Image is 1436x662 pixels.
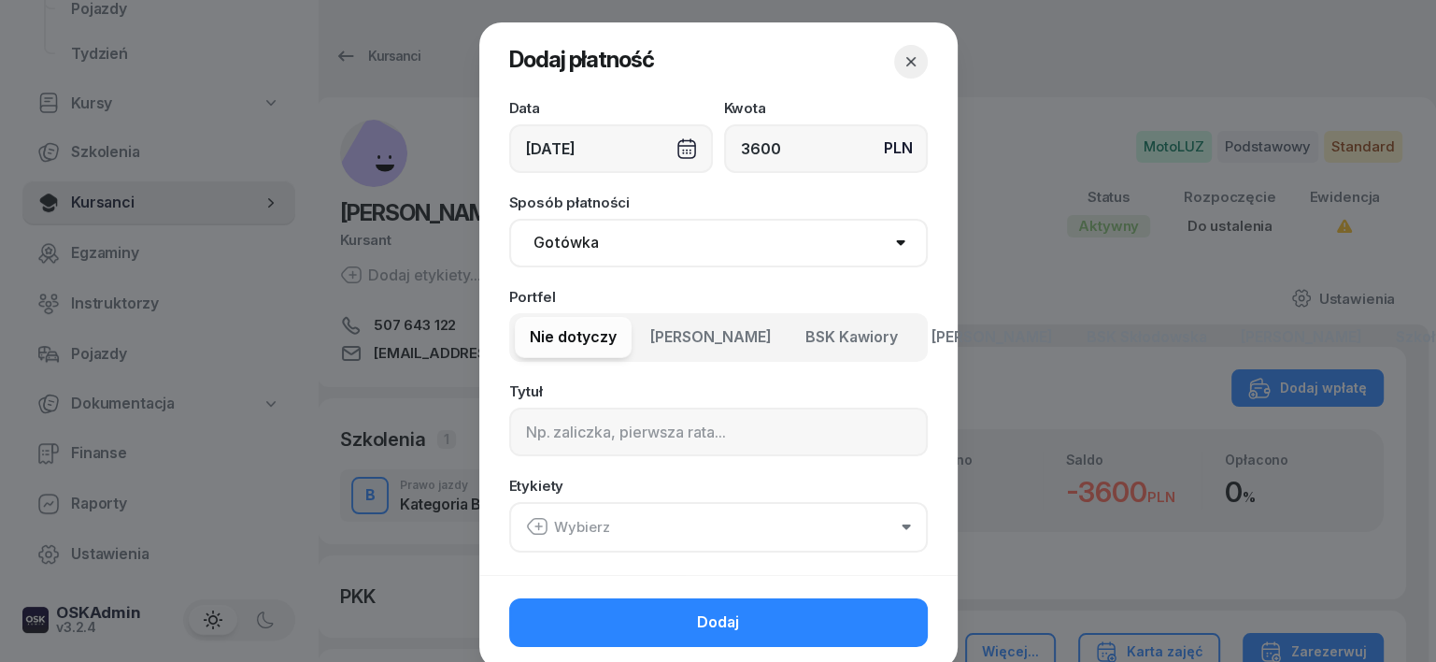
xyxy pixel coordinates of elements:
[697,611,739,635] span: Dodaj
[1241,325,1362,350] span: [PERSON_NAME]
[509,408,928,456] input: Np. zaliczka, pierwsza rata...
[805,325,898,350] span: BSK Kawiory
[1226,317,1377,358] button: [PERSON_NAME]
[515,317,632,358] button: Nie dotyczy
[526,515,610,540] div: Wybierz
[724,124,928,173] input: 0
[917,317,1068,358] button: [PERSON_NAME]
[509,598,928,647] button: Dodaj
[650,325,772,350] span: [PERSON_NAME]
[1087,325,1207,350] span: BSK Skłodowska
[1072,317,1222,358] button: BSK Skłodowska
[509,46,654,73] span: Dodaj płatność
[790,317,913,358] button: BSK Kawiory
[635,317,787,358] button: [PERSON_NAME]
[530,325,617,350] span: Nie dotyczy
[931,325,1053,350] span: [PERSON_NAME]
[509,502,928,553] button: Wybierz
